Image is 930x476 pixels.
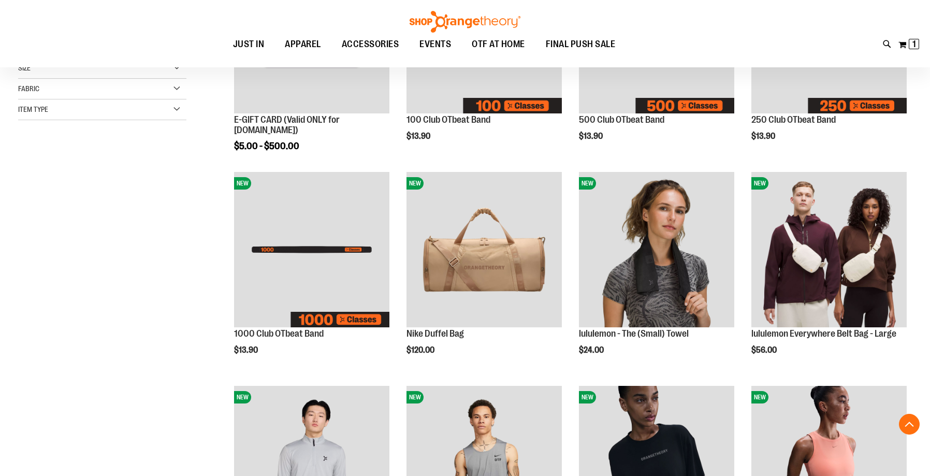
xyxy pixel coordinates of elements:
[229,167,395,376] div: product
[461,33,535,56] a: OTF AT HOME
[409,33,461,56] a: EVENTS
[234,328,324,339] a: 1000 Club OTbeat Band
[234,391,251,403] span: NEW
[751,114,836,125] a: 250 Club OTbeat Band
[579,345,605,355] span: $24.00
[234,172,389,327] img: Image of 1000 Club OTbeat Band
[579,328,689,339] a: lululemon - The (Small) Towel
[342,33,399,56] span: ACCESSORIES
[406,391,424,403] span: NEW
[574,167,739,381] div: product
[899,414,920,435] button: Back To Top
[546,33,616,56] span: FINAL PUSH SALE
[751,132,777,141] span: $13.90
[18,84,39,93] span: Fabric
[579,172,734,329] a: lululemon - The (Small) TowelNEW
[18,105,48,113] span: Item Type
[285,33,321,56] span: APPAREL
[579,114,664,125] a: 500 Club OTbeat Band
[579,391,596,403] span: NEW
[751,172,907,329] a: lululemon Everywhere Belt Bag - LargeNEW
[234,345,259,355] span: $13.90
[751,391,768,403] span: NEW
[751,345,778,355] span: $56.00
[406,345,436,355] span: $120.00
[472,33,525,56] span: OTF AT HOME
[234,177,251,190] span: NEW
[751,177,768,190] span: NEW
[419,33,451,56] span: EVENTS
[751,328,896,339] a: lululemon Everywhere Belt Bag - Large
[223,33,275,56] a: JUST IN
[746,167,912,381] div: product
[234,172,389,329] a: Image of 1000 Club OTbeat BandNEW
[579,177,596,190] span: NEW
[233,33,265,56] span: JUST IN
[406,172,562,329] a: Nike Duffel BagNEW
[535,33,626,56] a: FINAL PUSH SALE
[579,172,734,327] img: lululemon - The (Small) Towel
[408,11,522,33] img: Shop Orangetheory
[579,132,604,141] span: $13.90
[234,141,299,151] span: $5.00 - $500.00
[406,172,562,327] img: Nike Duffel Bag
[331,33,410,56] a: ACCESSORIES
[406,114,490,125] a: 100 Club OTbeat Band
[234,114,340,135] a: E-GIFT CARD (Valid ONLY for [DOMAIN_NAME])
[274,33,331,56] a: APPAREL
[18,64,31,72] span: Size
[406,132,432,141] span: $13.90
[406,328,464,339] a: Nike Duffel Bag
[406,177,424,190] span: NEW
[751,172,907,327] img: lululemon Everywhere Belt Bag - Large
[401,167,567,381] div: product
[912,39,916,49] span: 1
